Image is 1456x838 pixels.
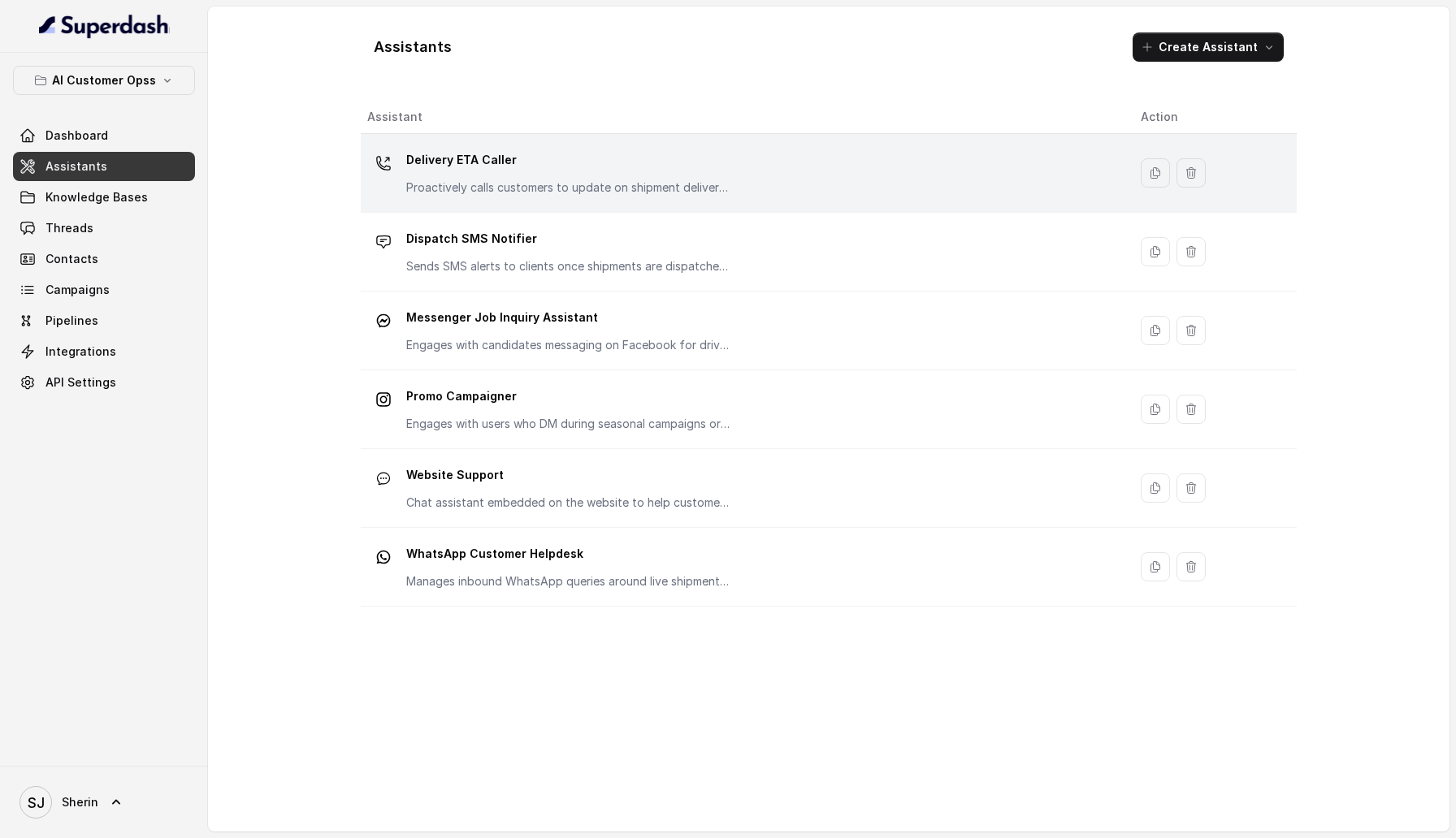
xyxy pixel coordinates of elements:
span: Contacts [45,251,98,267]
a: Campaigns [13,275,195,305]
span: API Settings [45,374,116,391]
p: Engages with users who DM during seasonal campaigns or contests — verifies entries, shares tracki... [406,416,731,432]
p: WhatsApp Customer Helpdesk [406,541,731,567]
a: Sherin [13,780,195,825]
span: Integrations [45,343,116,360]
h1: Assistants [374,34,452,60]
p: Promo Campaigner [406,383,731,409]
span: Sherin [62,794,98,810]
p: Chat assistant embedded on the website to help customers with their questions, queries or complai... [406,495,731,511]
button: Create Assistant [1133,32,1284,62]
span: Threads [45,220,93,236]
img: light.svg [39,13,170,39]
p: AI Customer Opss [52,71,156,90]
text: SJ [28,794,45,811]
span: Campaigns [45,282,110,298]
a: Integrations [13,337,195,366]
a: Pipelines [13,306,195,335]
span: Knowledge Bases [45,189,148,205]
span: Assistants [45,158,107,175]
a: Dashboard [13,121,195,150]
a: API Settings [13,368,195,397]
button: AI Customer Opss [13,66,195,95]
p: Dispatch SMS Notifier [406,226,731,252]
p: Engages with candidates messaging on Facebook for driver, warehouse, and operations roles — share... [406,337,731,353]
a: Threads [13,214,195,243]
p: Website Support [406,462,731,488]
p: Messenger Job Inquiry Assistant [406,305,731,330]
th: Assistant [361,101,1128,134]
p: Manages inbound WhatsApp queries around live shipment status, PODs, documentation, and escalation... [406,573,731,590]
a: Contacts [13,244,195,274]
span: Pipelines [45,313,98,329]
p: Delivery ETA Caller [406,147,731,173]
a: Assistants [13,152,195,181]
a: Knowledge Bases [13,183,195,212]
p: Sends SMS alerts to clients once shipments are dispatched from the warehouse, with tracking links... [406,258,731,274]
th: Action [1128,101,1297,134]
span: Dashboard [45,127,108,144]
p: Proactively calls customers to update on shipment delivery ETA, exceptions, and rescheduling opti... [406,179,731,196]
